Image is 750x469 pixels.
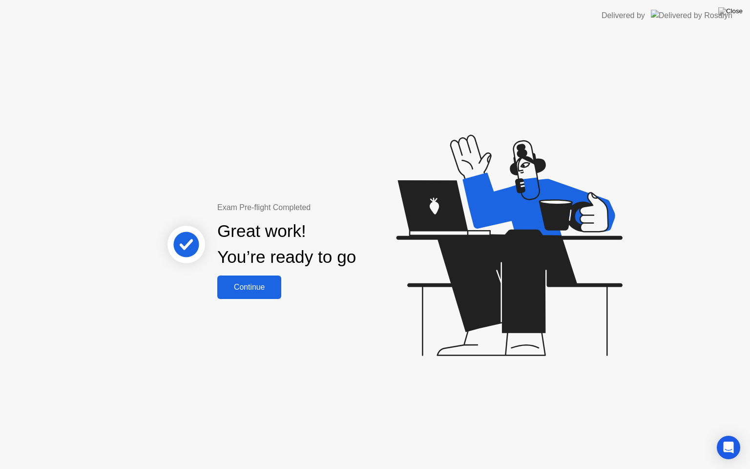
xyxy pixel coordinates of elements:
[217,218,356,270] div: Great work! You’re ready to go
[717,436,740,459] div: Open Intercom Messenger
[220,283,278,292] div: Continue
[718,7,743,15] img: Close
[602,10,645,21] div: Delivered by
[217,276,281,299] button: Continue
[217,202,419,213] div: Exam Pre-flight Completed
[651,10,732,21] img: Delivered by Rosalyn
